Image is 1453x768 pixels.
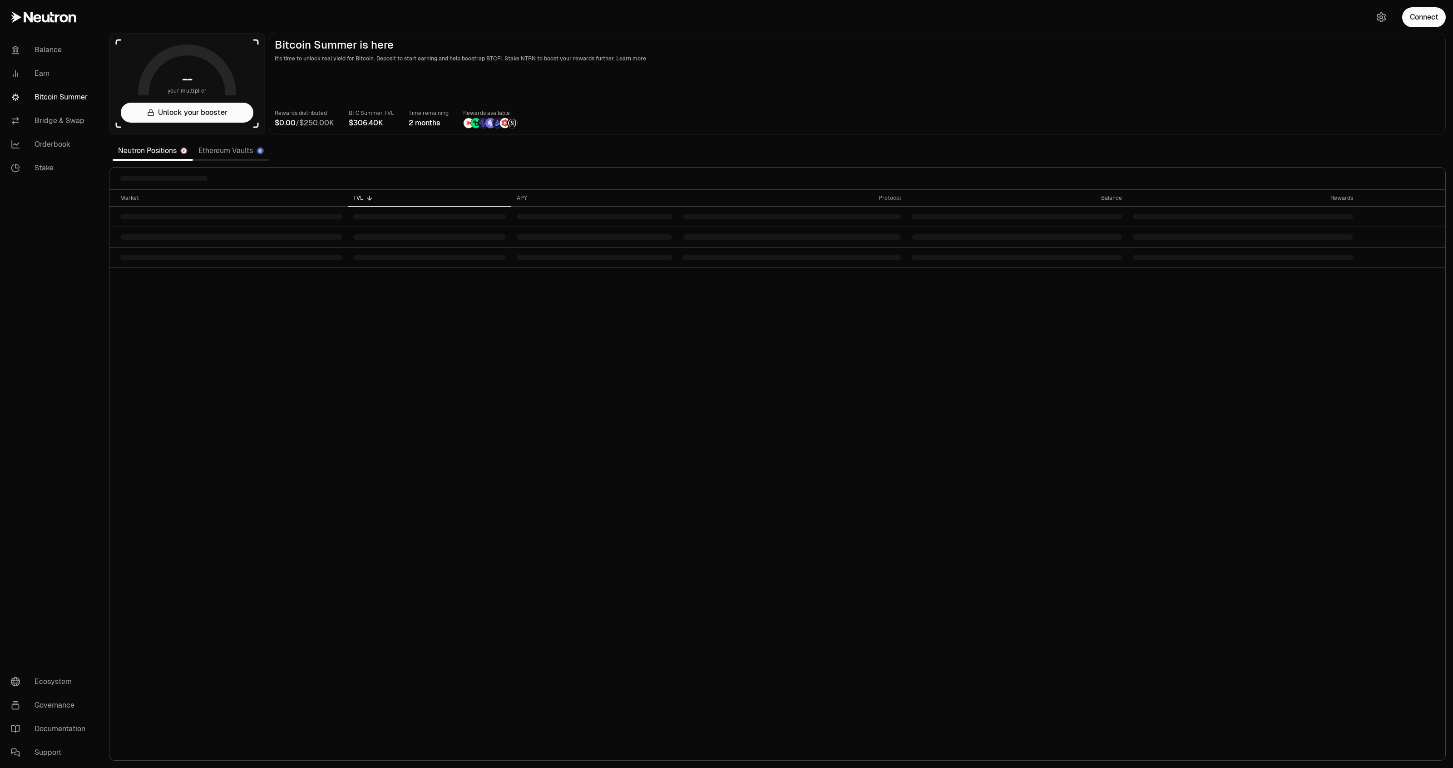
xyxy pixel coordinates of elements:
[1133,194,1353,202] div: Rewards
[912,194,1122,202] div: Balance
[4,85,98,109] a: Bitcoin Summer
[4,670,98,694] a: Ecosystem
[464,118,474,128] img: NTRN
[507,118,517,128] img: Structured Points
[409,109,449,118] p: Time remaining
[478,118,488,128] img: EtherFi Points
[121,103,253,123] button: Unlock your booster
[120,194,342,202] div: Market
[4,694,98,717] a: Governance
[275,109,334,118] p: Rewards distributed
[1402,7,1446,27] button: Connect
[683,194,901,202] div: Protocol
[616,55,646,62] a: Learn more
[182,72,193,86] h1: --
[500,118,510,128] img: Mars Fragments
[349,109,394,118] p: BTC Summer TVL
[113,142,193,160] a: Neutron Positions
[275,54,1440,63] p: It's time to unlock real yield for Bitcoin. Deposit to start earning and help boostrap BTCFi. Sta...
[493,118,503,128] img: Bedrock Diamonds
[4,38,98,62] a: Balance
[257,148,263,154] img: Ethereum Logo
[4,156,98,180] a: Stake
[463,109,518,118] p: Rewards available
[485,118,495,128] img: Solv Points
[4,62,98,85] a: Earn
[471,118,481,128] img: Lombard Lux
[353,194,506,202] div: TVL
[409,118,449,129] div: 2 months
[4,109,98,133] a: Bridge & Swap
[4,717,98,741] a: Documentation
[168,86,207,95] span: your multiplier
[275,118,334,129] div: /
[181,148,187,154] img: Neutron Logo
[193,142,269,160] a: Ethereum Vaults
[275,39,1440,51] h2: Bitcoin Summer is here
[4,133,98,156] a: Orderbook
[517,194,672,202] div: APY
[4,741,98,764] a: Support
